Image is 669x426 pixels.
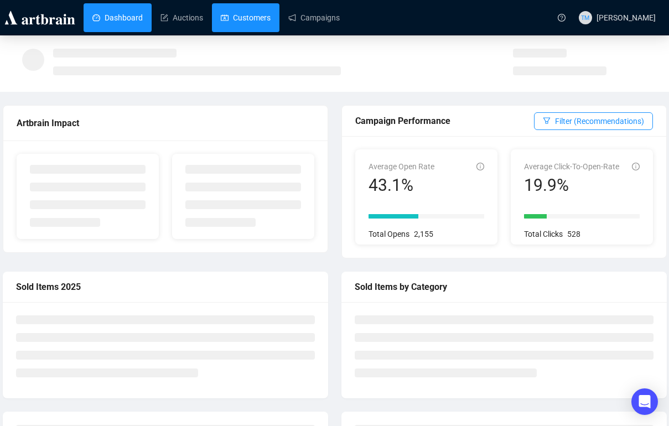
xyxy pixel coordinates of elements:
[567,230,580,238] span: 528
[581,13,589,22] span: TM
[160,3,203,32] a: Auctions
[17,116,314,130] div: Artbrain Impact
[524,162,619,171] span: Average Click-To-Open-Rate
[355,280,654,294] div: Sold Items by Category
[524,175,619,196] div: 19.9%
[355,114,534,128] div: Campaign Performance
[16,280,315,294] div: Sold Items 2025
[558,14,566,22] span: question-circle
[414,230,433,238] span: 2,155
[221,3,271,32] a: Customers
[3,9,77,27] img: logo
[369,230,409,238] span: Total Opens
[288,3,340,32] a: Campaigns
[92,3,143,32] a: Dashboard
[369,162,434,171] span: Average Open Rate
[632,163,640,170] span: info-circle
[543,117,551,124] span: filter
[524,230,563,238] span: Total Clicks
[597,13,656,22] span: [PERSON_NAME]
[476,163,484,170] span: info-circle
[631,388,658,415] div: Open Intercom Messenger
[369,175,434,196] div: 43.1%
[534,112,653,130] button: Filter (Recommendations)
[555,115,644,127] span: Filter (Recommendations)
